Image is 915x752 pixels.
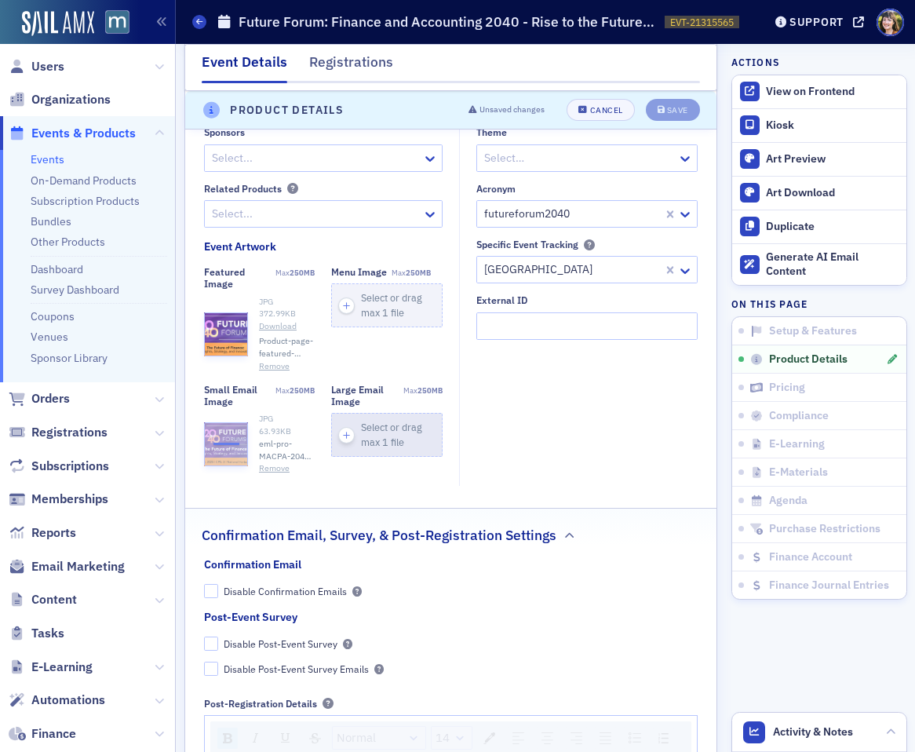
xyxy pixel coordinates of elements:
[769,494,807,508] span: Agenda
[259,360,290,373] button: Remove
[290,385,315,396] span: 250MB
[567,99,634,121] button: Cancel
[259,308,315,320] div: 372.99 KB
[31,262,83,276] a: Dashboard
[766,186,898,200] div: Art Download
[731,297,907,311] h4: On this page
[9,692,105,709] a: Automations
[766,119,898,133] div: Kiosk
[769,409,829,423] span: Compliance
[9,58,64,75] a: Users
[428,726,475,750] div: rdw-font-size-control
[31,214,71,228] a: Bundles
[331,413,442,457] button: Select or drag max 1 file
[769,465,828,480] span: E-Materials
[31,152,64,166] a: Events
[392,268,431,278] span: Max
[259,438,315,463] span: eml-pro-MACPA-2040-future-forum-12-08-2025.jpg
[204,183,282,195] div: Related Products
[244,727,268,749] div: Italic
[732,75,906,108] a: View on Frontend
[202,525,556,546] h2: Confirmation Email, Survey, & Post-Registration Settings
[31,330,68,344] a: Venues
[732,243,906,286] button: Generate AI Email Content
[476,294,527,306] div: External ID
[204,609,297,626] div: Post-Event Survey
[766,85,898,99] div: View on Frontend
[620,726,677,750] div: rdw-list-control
[214,726,330,750] div: rdw-inline-control
[204,126,245,138] div: Sponsors
[507,727,530,749] div: Left
[275,268,315,278] span: Max
[204,557,301,573] div: Confirmation Email
[31,390,70,407] span: Orders
[361,291,422,319] span: Select or drag max 1 file
[9,725,76,743] a: Finance
[290,268,315,278] span: 250MB
[432,727,472,749] a: Font Size
[31,625,64,642] span: Tasks
[475,726,504,750] div: rdw-color-picker
[31,235,105,249] a: Other Products
[766,220,898,234] div: Duplicate
[504,726,620,750] div: rdw-textalign-control
[769,381,805,395] span: Pricing
[877,9,904,36] span: Profile
[536,727,559,749] div: Center
[259,320,315,333] a: Download
[766,152,898,166] div: Art Preview
[417,385,443,396] span: 250MB
[309,52,393,81] div: Registrations
[766,250,898,278] div: Generate AI Email Content
[31,692,105,709] span: Automations
[259,413,315,425] div: JPG
[31,194,140,208] a: Subscription Products
[204,698,317,710] div: Post-Registration Details
[304,728,326,749] div: Strikethrough
[403,385,443,396] span: Max
[217,728,238,749] div: Bold
[769,550,852,564] span: Finance Account
[22,11,94,36] img: SailAMX
[105,10,129,35] img: SailAMX
[31,351,108,365] a: Sponsor Library
[204,266,272,290] div: Featured Image
[204,584,218,598] input: Disable Confirmation Emails
[239,13,657,31] h1: Future Forum: Finance and Accounting 2040 - Rise to the Future Together ([DATE])
[479,104,545,116] span: Unsaved changes
[670,16,734,29] span: EVT-21315565
[731,55,780,69] h4: Actions
[773,724,853,740] span: Activity & Notes
[31,91,111,108] span: Organizations
[31,283,119,297] a: Survey Dashboard
[31,558,125,575] span: Email Marketing
[204,662,218,676] input: Disable Post-Event Survey Emails
[769,579,889,593] span: Finance Journal Entries
[259,335,315,360] span: Product-page-featured-image-MACPA-2040-future-forums-2025.jpg
[31,591,77,608] span: Content
[9,524,76,542] a: Reports
[31,58,64,75] span: Users
[204,637,218,651] input: Disable Post-Event Survey
[331,384,399,408] div: Large Email Image
[224,585,347,598] div: Disable Confirmation Emails
[31,524,76,542] span: Reports
[330,726,428,750] div: rdw-block-control
[769,437,825,451] span: E-Learning
[769,352,848,367] span: Product Details
[653,728,674,749] div: Ordered
[594,727,617,749] div: Justify
[31,458,109,475] span: Subscriptions
[224,663,369,676] div: Disable Post-Event Survey Emails
[476,239,578,250] div: Specific Event Tracking
[732,109,906,142] a: Kiosk
[331,283,442,327] button: Select or drag max 1 file
[9,558,125,575] a: Email Marketing
[9,91,111,108] a: Organizations
[732,142,906,176] a: Art Preview
[431,726,472,750] div: rdw-dropdown
[31,309,75,323] a: Coupons
[31,173,137,188] a: On-Demand Products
